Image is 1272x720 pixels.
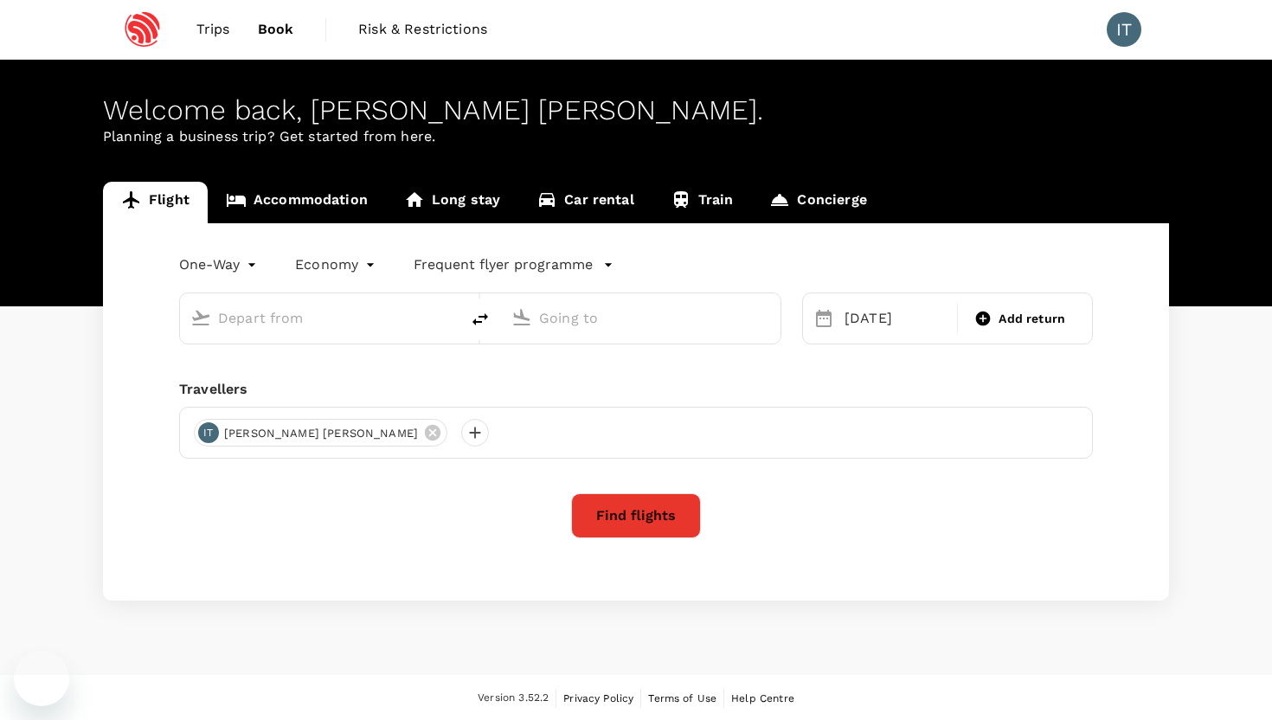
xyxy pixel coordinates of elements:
span: Terms of Use [648,692,716,704]
a: Concierge [751,182,884,223]
span: [PERSON_NAME] [PERSON_NAME] [214,425,428,442]
div: IT[PERSON_NAME] [PERSON_NAME] [194,419,447,447]
input: Going to [539,305,744,331]
a: Flight [103,182,208,223]
button: Open [447,316,451,319]
a: Long stay [386,182,518,223]
a: Train [652,182,752,223]
button: Open [768,316,772,319]
button: Frequent flyer programme [414,254,614,275]
a: Help Centre [731,689,794,708]
div: Welcome back , [PERSON_NAME] [PERSON_NAME] . [103,94,1169,126]
span: Trips [196,19,230,40]
button: Find flights [571,493,701,538]
span: Add return [999,310,1065,328]
span: Help Centre [731,692,794,704]
button: delete [459,299,501,340]
span: Version 3.52.2 [478,690,549,707]
a: Terms of Use [648,689,716,708]
img: Espressif Systems Singapore Pte Ltd [103,10,183,48]
span: Privacy Policy [563,692,633,704]
div: Travellers [179,379,1093,400]
a: Accommodation [208,182,386,223]
a: Privacy Policy [563,689,633,708]
div: Economy [295,251,379,279]
p: Planning a business trip? Get started from here. [103,126,1169,147]
iframe: Button to launch messaging window [14,651,69,706]
span: Book [258,19,294,40]
div: [DATE] [838,301,954,336]
div: One-Way [179,251,260,279]
input: Depart from [218,305,423,331]
div: IT [1107,12,1141,47]
div: IT [198,422,219,443]
span: Risk & Restrictions [358,19,487,40]
a: Car rental [518,182,652,223]
p: Frequent flyer programme [414,254,593,275]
